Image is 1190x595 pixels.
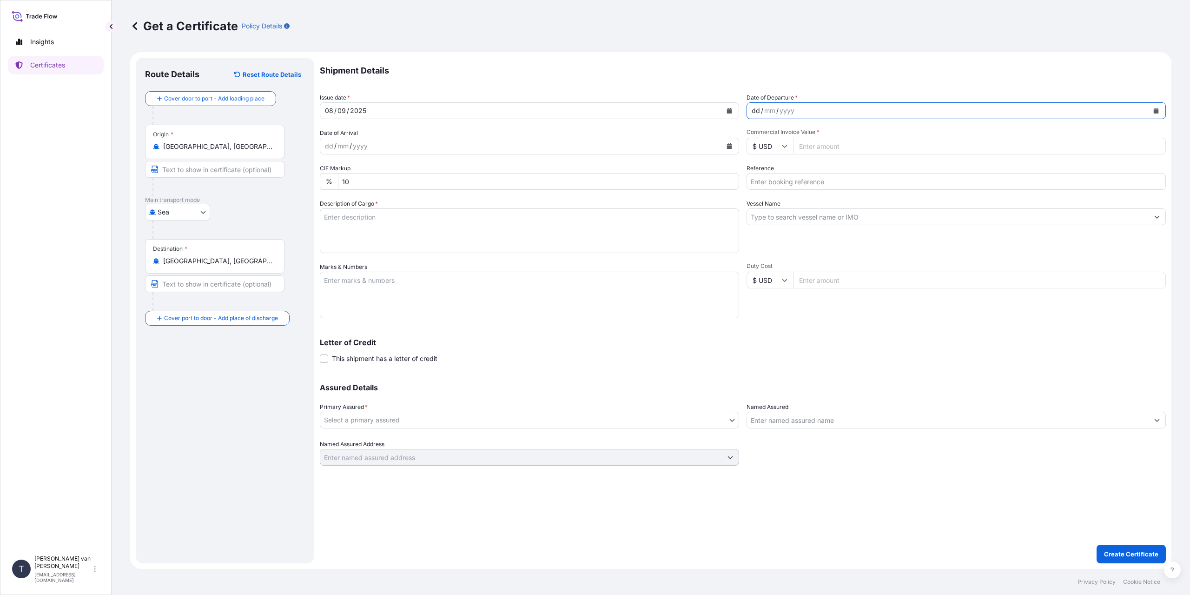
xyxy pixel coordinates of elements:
div: month, [337,105,347,116]
input: Enter amount [793,272,1166,288]
div: day, [324,140,334,152]
button: Reset Route Details [230,67,305,82]
p: Policy Details [242,21,282,31]
label: Named Assured Address [320,440,384,449]
span: Cover door to port - Add loading place [164,94,264,103]
a: Cookie Notice [1123,578,1160,586]
span: T [19,564,24,574]
span: Select a primary assured [324,415,400,425]
button: Create Certificate [1097,545,1166,563]
button: Calendar [1149,103,1164,118]
button: Select transport [145,204,210,221]
label: Named Assured [747,402,788,412]
div: / [776,105,779,116]
a: Privacy Policy [1078,578,1116,586]
span: Sea [158,207,169,217]
div: / [334,105,337,116]
div: day, [324,105,334,116]
input: Origin [163,142,273,151]
span: Cover port to door - Add place of discharge [164,314,278,323]
div: year, [352,140,369,152]
button: Show suggestions [1149,208,1165,225]
span: Date of Arrival [320,128,358,138]
p: [EMAIL_ADDRESS][DOMAIN_NAME] [34,572,92,583]
label: Description of Cargo [320,199,378,208]
input: Assured Name [747,412,1149,428]
input: Text to appear on certificate [145,275,284,292]
label: Reference [747,164,774,173]
div: Origin [153,131,173,138]
button: Cover port to door - Add place of discharge [145,311,290,326]
p: Shipment Details [320,58,1166,84]
button: Select a primary assured [320,412,739,428]
button: Cover door to port - Add loading place [145,91,276,106]
label: CIF Markup [320,164,350,173]
button: Show suggestions [1149,412,1165,428]
span: This shipment has a letter of credit [332,354,437,363]
div: Destination [153,245,187,253]
div: year, [349,105,367,116]
input: Enter booking reference [747,173,1166,190]
a: Insights [8,33,104,51]
p: Create Certificate [1104,549,1158,559]
p: Reset Route Details [243,70,301,79]
button: Show suggestions [722,449,739,466]
p: Insights [30,37,54,47]
span: Duty Cost [747,262,1166,270]
div: day, [751,105,761,116]
div: / [761,105,763,116]
label: Marks & Numbers [320,262,367,272]
input: Destination [163,256,273,266]
input: Enter percentage between 0 and 10% [338,173,739,190]
p: Letter of Credit [320,339,1166,346]
p: [PERSON_NAME] van [PERSON_NAME] [34,555,92,570]
a: Certificates [8,56,104,74]
button: Calendar [722,139,737,154]
p: Route Details [145,69,199,80]
p: Assured Details [320,384,1166,391]
p: Get a Certificate [130,19,238,33]
span: Commercial Invoice Value [747,128,1166,136]
button: Calendar [722,103,737,118]
input: Enter amount [793,138,1166,154]
p: Main transport mode [145,196,305,204]
div: / [350,140,352,152]
div: month, [337,140,350,152]
input: Named Assured Address [320,449,722,466]
span: Primary Assured [320,402,368,412]
div: / [334,140,337,152]
label: Vessel Name [747,199,780,208]
span: Issue date [320,93,350,102]
input: Text to appear on certificate [145,161,284,178]
div: year, [779,105,795,116]
div: / [347,105,349,116]
div: % [320,173,338,190]
input: Type to search vessel name or IMO [747,208,1149,225]
span: Date of Departure [747,93,798,102]
div: month, [763,105,776,116]
p: Certificates [30,60,65,70]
